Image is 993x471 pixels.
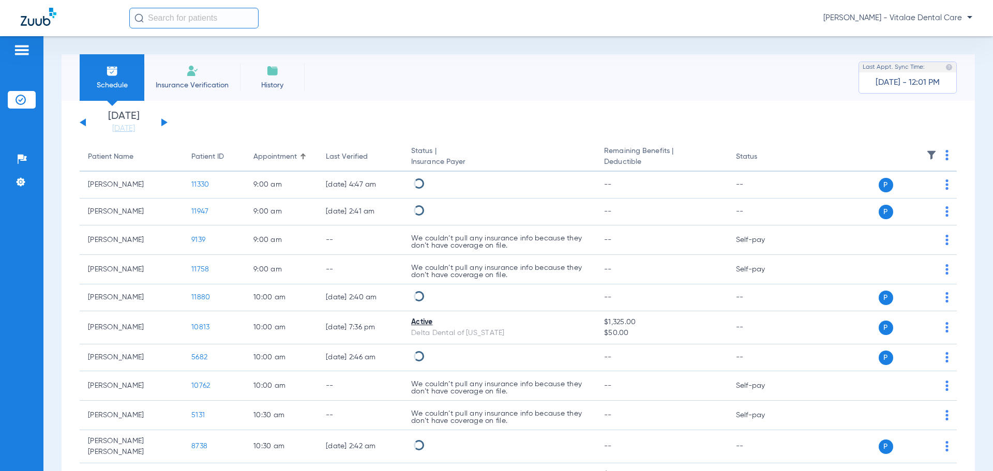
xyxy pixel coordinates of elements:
[152,80,232,90] span: Insurance Verification
[191,236,205,244] span: 9139
[411,410,588,424] p: We couldn’t pull any insurance info because they don’t have coverage on file.
[245,371,318,401] td: 10:00 AM
[863,62,925,72] span: Last Appt. Sync Time:
[728,401,798,430] td: Self-pay
[13,44,30,56] img: hamburger-icon
[245,199,318,225] td: 9:00 AM
[80,401,183,430] td: [PERSON_NAME]
[80,172,183,199] td: [PERSON_NAME]
[245,344,318,371] td: 10:00 AM
[80,284,183,311] td: [PERSON_NAME]
[87,80,137,90] span: Schedule
[604,236,612,244] span: --
[604,382,612,389] span: --
[191,354,207,361] span: 5682
[88,151,175,162] div: Patient Name
[318,172,403,199] td: [DATE] 4:47 AM
[80,371,183,401] td: [PERSON_NAME]
[945,441,949,451] img: group-dot-blue.svg
[326,151,368,162] div: Last Verified
[926,150,937,160] img: filter.svg
[21,8,56,26] img: Zuub Logo
[945,264,949,275] img: group-dot-blue.svg
[245,225,318,255] td: 9:00 AM
[245,311,318,344] td: 10:00 AM
[604,354,612,361] span: --
[604,328,719,339] span: $50.00
[253,151,309,162] div: Appointment
[88,151,133,162] div: Patient Name
[728,430,798,463] td: --
[604,208,612,215] span: --
[93,111,155,134] li: [DATE]
[823,13,972,23] span: [PERSON_NAME] - Vitalae Dental Care
[879,439,893,454] span: P
[245,430,318,463] td: 10:30 AM
[248,80,297,90] span: History
[191,266,209,273] span: 11758
[191,412,205,419] span: 5131
[945,322,949,332] img: group-dot-blue.svg
[318,401,403,430] td: --
[191,294,210,301] span: 11880
[945,150,949,160] img: group-dot-blue.svg
[879,205,893,219] span: P
[728,143,798,172] th: Status
[318,225,403,255] td: --
[245,401,318,430] td: 10:30 AM
[945,206,949,217] img: group-dot-blue.svg
[318,284,403,311] td: [DATE] 2:40 AM
[604,317,719,328] span: $1,325.00
[411,157,588,168] span: Insurance Payer
[191,382,210,389] span: 10762
[411,235,588,249] p: We couldn’t pull any insurance info because they don’t have coverage on file.
[186,65,199,77] img: Manual Insurance Verification
[879,291,893,305] span: P
[604,412,612,419] span: --
[728,255,798,284] td: Self-pay
[326,151,395,162] div: Last Verified
[129,8,259,28] input: Search for patients
[106,65,118,77] img: Schedule
[266,65,279,77] img: History
[245,284,318,311] td: 10:00 AM
[604,157,719,168] span: Deductible
[728,199,798,225] td: --
[318,371,403,401] td: --
[403,143,596,172] th: Status |
[604,266,612,273] span: --
[945,410,949,420] img: group-dot-blue.svg
[604,443,612,450] span: --
[411,264,588,279] p: We couldn’t pull any insurance info because they don’t have coverage on file.
[604,181,612,188] span: --
[728,172,798,199] td: --
[191,324,209,331] span: 10813
[318,430,403,463] td: [DATE] 2:42 AM
[728,311,798,344] td: --
[318,255,403,284] td: --
[80,311,183,344] td: [PERSON_NAME]
[945,292,949,302] img: group-dot-blue.svg
[411,381,588,395] p: We couldn’t pull any insurance info because they don’t have coverage on file.
[80,225,183,255] td: [PERSON_NAME]
[945,381,949,391] img: group-dot-blue.svg
[93,124,155,134] a: [DATE]
[879,178,893,192] span: P
[245,255,318,284] td: 9:00 AM
[318,199,403,225] td: [DATE] 2:41 AM
[80,430,183,463] td: [PERSON_NAME] [PERSON_NAME]
[191,181,209,188] span: 11330
[191,151,224,162] div: Patient ID
[191,208,208,215] span: 11947
[879,351,893,365] span: P
[945,64,953,71] img: last sync help info
[191,151,237,162] div: Patient ID
[80,344,183,371] td: [PERSON_NAME]
[728,284,798,311] td: --
[879,321,893,335] span: P
[728,371,798,401] td: Self-pay
[945,352,949,362] img: group-dot-blue.svg
[80,199,183,225] td: [PERSON_NAME]
[876,78,940,88] span: [DATE] - 12:01 PM
[411,328,588,339] div: Delta Dental of [US_STATE]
